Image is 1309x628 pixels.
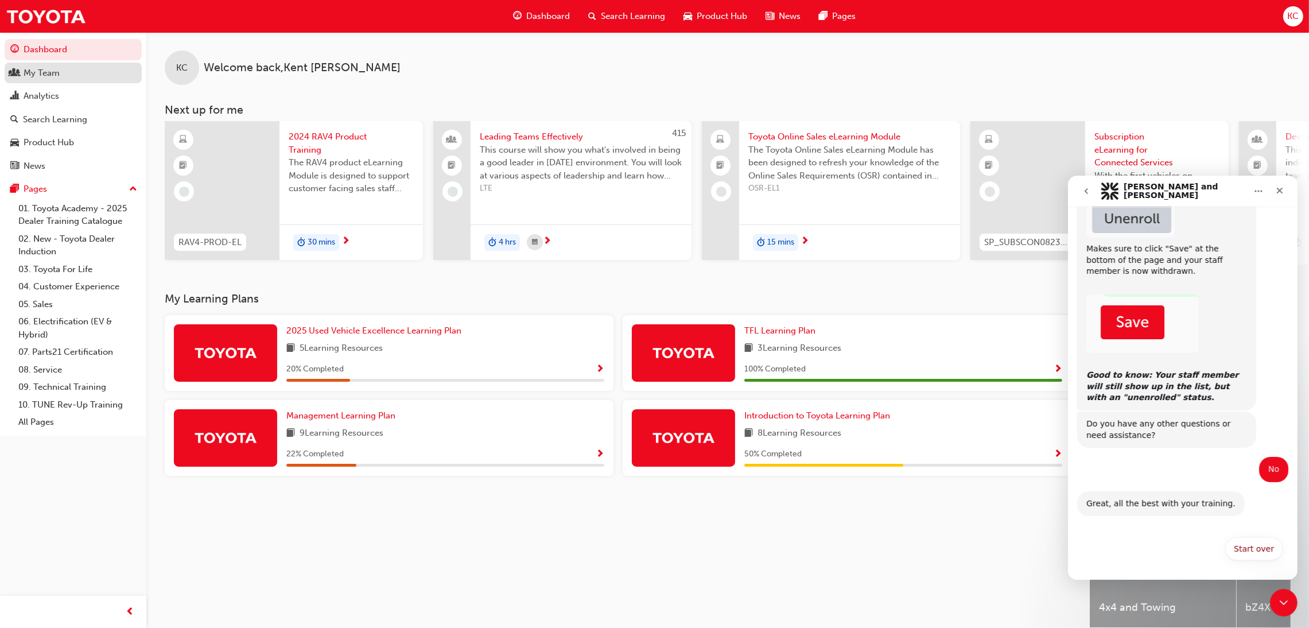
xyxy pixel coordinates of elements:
span: learningResourceType_ELEARNING-icon [180,133,188,148]
div: Search Learning [23,113,87,126]
a: search-iconSearch Learning [579,5,674,28]
span: people-icon [448,133,456,148]
button: Pages [5,179,142,200]
a: 10. TUNE Rev-Up Training [14,396,142,414]
iframe: Intercom live chat [1068,176,1298,580]
span: Search Learning [601,10,665,23]
span: 22 % Completed [286,448,344,461]
a: 02. New - Toyota Dealer Induction [14,230,142,261]
span: Product Hub [697,10,747,23]
span: booktick-icon [985,158,993,173]
a: Introduction to Toyota Learning Plan [744,409,895,422]
span: pages-icon [10,184,19,195]
a: 03. Toyota For Life [14,261,142,278]
span: booktick-icon [1254,158,1262,173]
span: learningRecordVerb_NONE-icon [985,187,995,197]
span: guage-icon [10,45,19,55]
span: search-icon [10,115,18,125]
a: 2025 Used Vehicle Excellence Learning Plan [286,324,466,338]
span: 415 [672,128,686,138]
span: book-icon [744,427,753,441]
div: Great, all the best with your training. [18,323,168,334]
img: Trak [6,3,86,29]
a: 09. Technical Training [14,378,142,396]
span: pages-icon [819,9,828,24]
span: News [779,10,801,23]
a: Toyota Online Sales eLearning ModuleThe Toyota Online Sales eLearning Module has been designed to... [702,121,960,260]
span: guage-icon [513,9,522,24]
button: Show Progress [596,362,604,377]
a: pages-iconPages [810,5,865,28]
span: learningResourceType_ELEARNING-icon [985,133,993,148]
span: 4x4 and Towing [1099,601,1227,614]
span: Management Learning Plan [286,410,395,421]
span: Dashboard [526,10,570,23]
span: people-icon [1254,133,1262,148]
div: Product Hub [24,136,74,149]
img: Trak [194,343,257,363]
span: Welcome back , Kent [PERSON_NAME] [204,61,401,75]
span: duration-icon [757,235,765,250]
span: next-icon [543,237,551,247]
span: The Toyota Online Sales eLearning Module has been designed to refresh your knowledge of the Onlin... [748,144,951,183]
span: next-icon [801,237,809,247]
span: calendar-icon [532,235,538,250]
button: DashboardMy TeamAnalyticsSearch LearningProduct HubNews [5,37,142,179]
span: learningRecordVerb_NONE-icon [179,187,189,197]
a: 06. Electrification (EV & Hybrid) [14,313,142,343]
button: Show Progress [1054,362,1062,377]
span: Toyota Online Sales eLearning Module [748,130,951,144]
span: Pages [832,10,856,23]
div: My Team [24,67,60,80]
span: book-icon [744,342,753,356]
span: Show Progress [1054,449,1062,460]
a: 08. Service [14,361,142,379]
a: 415Leading Teams EffectivelyThis course will show you what's involved in being a good leader in [... [433,121,692,260]
span: up-icon [129,182,137,197]
div: News [24,160,45,173]
img: Trak [652,343,715,363]
span: 20 % Completed [286,363,344,376]
div: No [200,288,211,300]
a: News [5,156,142,177]
span: Show Progress [596,449,604,460]
a: Dashboard [5,39,142,60]
span: With the first vehicles on Toyota Connected services coming to the end of their complimentary per... [1094,169,1219,208]
span: search-icon [588,9,596,24]
div: Do you have any other questions or need assistance? [18,243,179,265]
div: Pages [24,183,47,196]
span: TFL Learning Plan [744,325,815,336]
button: Start over [157,362,215,385]
span: 15 mins [767,236,794,249]
h3: Next up for me [146,103,1309,117]
span: booktick-icon [717,158,725,173]
a: Search Learning [5,109,142,130]
span: RAV4-PROD-EL [178,236,242,249]
span: book-icon [286,342,295,356]
span: Leading Teams Effectively [480,130,682,144]
span: 8 Learning Resources [758,427,841,441]
img: Trak [194,428,257,448]
span: next-icon [341,237,350,247]
span: booktick-icon [180,158,188,173]
a: Analytics [5,86,142,107]
span: 50 % Completed [744,448,802,461]
span: 5 Learning Resources [300,342,383,356]
span: learningRecordVerb_NONE-icon [448,187,458,197]
span: Introduction to Toyota Learning Plan [744,410,890,421]
span: car-icon [10,138,19,148]
span: news-icon [766,9,774,24]
div: Kent says… [9,281,220,316]
span: learningRecordVerb_NONE-icon [716,187,727,197]
span: laptop-icon [717,133,725,148]
a: My Team [5,63,142,84]
div: Lisa and Menno says… [9,236,220,281]
a: 01. Toyota Academy - 2025 Dealer Training Catalogue [14,200,142,230]
button: Show Progress [596,447,604,462]
div: Analytics [24,90,59,103]
span: prev-icon [126,605,135,619]
span: car-icon [683,9,692,24]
